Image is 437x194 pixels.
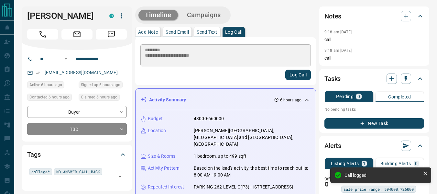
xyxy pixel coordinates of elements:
[148,115,163,122] p: Budget
[324,48,352,53] p: 9:18 am [DATE]
[36,71,40,75] svg: Email Verified
[115,172,125,181] button: Open
[27,29,58,40] span: Call
[194,115,224,122] p: 43000-660000
[45,70,118,75] a: [EMAIL_ADDRESS][DOMAIN_NAME]
[225,30,242,34] p: Log Call
[363,161,366,166] p: 1
[324,55,424,62] p: call
[61,29,93,40] span: Email
[138,10,178,20] button: Timeline
[324,30,352,34] p: 9:18 am [DATE]
[166,30,189,34] p: Send Email
[194,184,293,190] p: PARKING 262 LEVEL C(P3) - [STREET_ADDRESS]
[336,94,354,99] p: Pending
[324,182,329,187] svg: Push Notification Only
[380,161,411,166] p: Building Alerts
[357,94,360,99] p: 0
[148,165,180,172] p: Activity Pattern
[324,11,341,21] h2: Notes
[27,94,75,103] div: Thu Aug 14 2025
[148,127,166,134] p: Location
[331,161,359,166] p: Listing Alerts
[180,10,227,20] button: Campaigns
[27,106,127,118] div: Buyer
[415,161,418,166] p: 0
[27,149,40,160] h2: Tags
[148,184,184,190] p: Repeated Interest
[31,168,50,175] span: college*
[324,118,424,129] button: New Task
[27,81,75,90] div: Thu Aug 14 2025
[324,105,424,114] p: No pending tasks
[29,82,62,88] span: Active 6 hours ago
[280,97,301,103] p: 6 hours ago
[324,141,341,151] h2: Alerts
[79,81,127,90] div: Thu Aug 14 2025
[324,176,337,182] p: Off
[96,29,127,40] span: Message
[27,147,127,162] div: Tags
[324,71,424,86] div: Tasks
[285,70,311,80] button: Log Call
[194,165,311,178] p: Based on the lead's activity, the best time to reach out is: 8:00 AM - 9:00 AM
[324,138,424,154] div: Alerts
[324,36,424,43] p: call
[194,153,246,160] p: 1 bedroom, up to 499 sqft
[62,55,70,63] button: Open
[141,94,311,106] div: Activity Summary6 hours ago
[148,153,176,160] p: Size & Rooms
[197,30,217,34] p: Send Text
[388,95,411,99] p: Completed
[79,94,127,103] div: Thu Aug 14 2025
[27,123,127,135] div: TBD
[81,82,120,88] span: Signed up 6 hours ago
[344,173,420,178] div: Call logged
[194,127,311,148] p: [PERSON_NAME][GEOGRAPHIC_DATA], [GEOGRAPHIC_DATA] and [GEOGRAPHIC_DATA], [GEOGRAPHIC_DATA]
[324,8,424,24] div: Notes
[138,30,158,34] p: Add Note
[27,11,100,21] h1: [PERSON_NAME]
[81,94,117,100] span: Claimed 6 hours ago
[324,74,341,84] h2: Tasks
[29,94,70,100] span: Contacted 6 hours ago
[149,97,186,103] p: Activity Summary
[109,14,114,18] div: condos.ca
[56,168,100,175] span: NO ANSWER CALL BACK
